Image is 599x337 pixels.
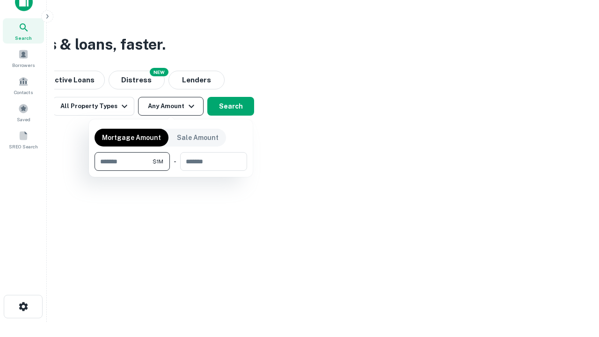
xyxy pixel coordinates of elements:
span: $1M [153,157,163,166]
div: - [174,152,176,171]
iframe: Chat Widget [552,262,599,307]
p: Sale Amount [177,132,219,143]
p: Mortgage Amount [102,132,161,143]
